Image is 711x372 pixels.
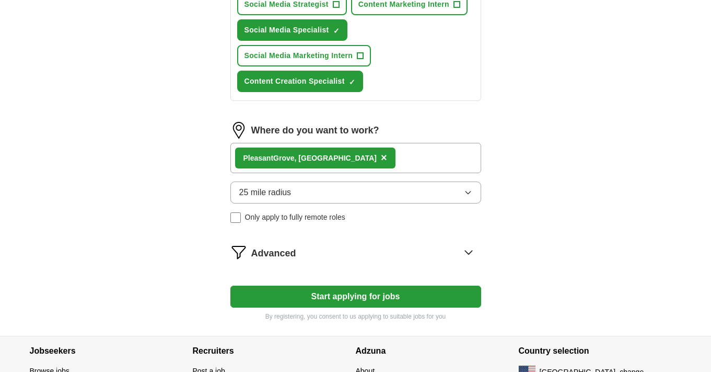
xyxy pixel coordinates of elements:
p: By registering, you consent to us applying to suitable jobs for you [230,312,481,321]
label: Where do you want to work? [251,123,379,138]
span: Social Media Marketing Intern [244,50,353,61]
input: Only apply to fully remote roles [230,212,241,223]
button: Start applying for jobs [230,286,481,308]
button: 25 mile radius [230,182,481,204]
div: Grove, [GEOGRAPHIC_DATA] [243,153,377,164]
button: Content Creation Specialist✓ [237,71,363,92]
h4: Country selection [519,336,682,366]
button: Social Media Marketing Intern [237,45,371,66]
span: Only apply to fully remote roles [245,212,345,223]
span: Social Media Specialist [244,25,329,36]
strong: Pleasant [243,154,274,162]
img: location.png [230,122,247,139]
span: Advanced [251,246,296,261]
button: Social Media Specialist✓ [237,19,347,41]
span: ✓ [349,78,355,86]
button: × [381,150,387,166]
span: × [381,152,387,163]
img: filter [230,244,247,261]
span: Content Creation Specialist [244,76,345,87]
span: ✓ [333,27,340,35]
span: 25 mile radius [239,186,292,199]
